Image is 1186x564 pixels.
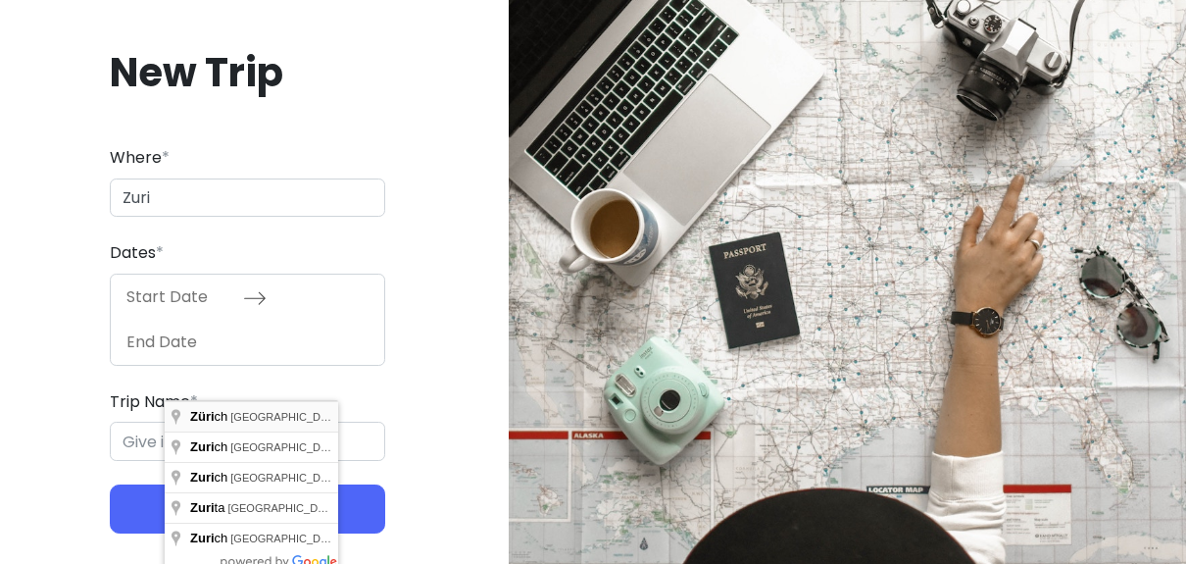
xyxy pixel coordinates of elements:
span: Zuri [190,500,215,515]
h1: New Trip [110,47,385,98]
span: ch [190,439,230,454]
span: [GEOGRAPHIC_DATA], [GEOGRAPHIC_DATA] [230,441,461,453]
label: Dates [110,240,164,266]
label: Where [110,145,170,171]
span: ch [190,409,230,424]
span: ch [190,470,230,485]
input: End Date [116,320,243,365]
span: [GEOGRAPHIC_DATA], [GEOGRAPHIC_DATA] [230,533,461,544]
input: City (e.g., New York) [110,179,385,218]
input: Start Date [116,275,243,320]
span: [GEOGRAPHIC_DATA] [230,472,343,484]
span: Zuri [190,439,215,454]
button: Create Trip [110,485,385,534]
span: Zuri [190,470,215,485]
span: [GEOGRAPHIC_DATA] [230,411,343,423]
span: Züri [190,409,215,424]
span: ta [190,500,227,515]
label: Trip Name [110,389,198,415]
span: ch [190,531,230,545]
input: Give it a name [110,422,385,461]
span: Zuri [190,531,215,545]
span: [GEOGRAPHIC_DATA] [227,502,340,514]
